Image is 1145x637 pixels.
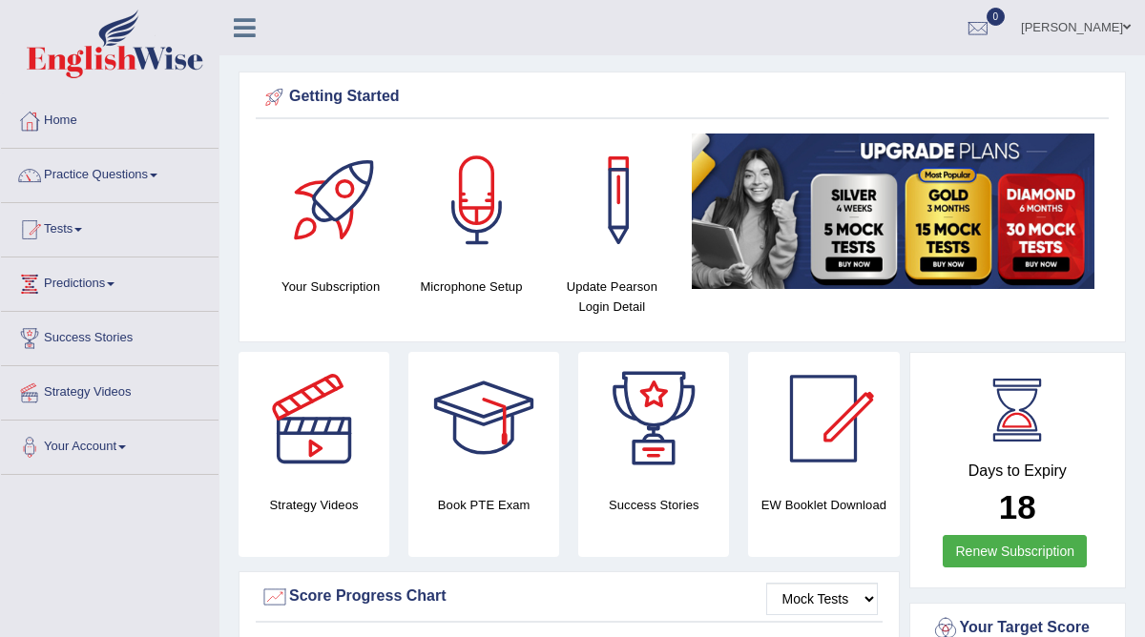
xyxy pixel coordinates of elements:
[1,149,219,196] a: Practice Questions
[1,312,219,360] a: Success Stories
[578,495,729,515] h4: Success Stories
[931,462,1105,480] h4: Days to Expiry
[748,495,899,515] h4: EW Booklet Download
[943,535,1087,567] a: Renew Subscription
[260,83,1104,112] div: Getting Started
[239,495,389,515] h4: Strategy Videos
[999,488,1036,525] b: 18
[260,583,878,611] div: Score Progress Chart
[1,203,219,251] a: Tests
[270,277,391,297] h4: Your Subscription
[1,94,219,142] a: Home
[1,257,219,305] a: Predictions
[552,277,673,317] h4: Update Pearson Login Detail
[1,366,219,414] a: Strategy Videos
[1,421,219,468] a: Your Account
[692,134,1094,289] img: small5.jpg
[408,495,559,515] h4: Book PTE Exam
[987,8,1006,26] span: 0
[410,277,531,297] h4: Microphone Setup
